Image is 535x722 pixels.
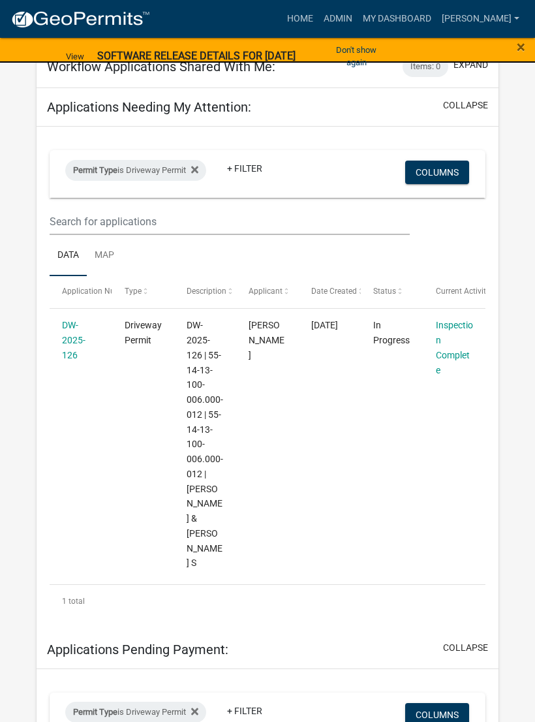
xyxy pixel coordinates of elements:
div: collapse [37,127,498,631]
a: + Filter [217,157,273,180]
span: Permit Type [73,707,117,717]
a: View [61,46,89,67]
a: Data [50,235,87,277]
datatable-header-cell: Description [174,276,236,307]
span: 08/29/2025 [311,320,338,330]
div: is Driveway Permit [65,160,206,181]
datatable-header-cell: Date Created [299,276,361,307]
h5: Applications Needing My Attention: [47,99,251,115]
button: expand [453,58,488,72]
button: Columns [405,161,469,184]
button: collapse [443,641,488,655]
span: × [517,38,525,56]
a: Map [87,235,122,277]
button: Close [517,39,525,55]
span: Application Number [62,287,133,296]
a: [PERSON_NAME] [436,7,525,31]
datatable-header-cell: Applicant [236,276,298,307]
span: Current Activity [436,287,490,296]
a: DW-2025-126 [62,320,85,360]
datatable-header-cell: Status [361,276,423,307]
span: Permit Type [73,165,117,175]
h5: Applications Pending Payment: [47,642,228,657]
span: Driveway Permit [125,320,162,345]
button: Don't show again [322,39,391,73]
a: Inspection Complete [436,320,473,375]
span: DW-2025-126 | 55-14-13-100-006.000-012 | 55-14-13-100-006.000-012 | DURHAM GARY L & DEBRA S [187,320,223,568]
a: Admin [318,7,358,31]
input: Search for applications [50,208,410,235]
span: Date Created [311,287,357,296]
a: My Dashboard [358,7,436,31]
span: Description [187,287,226,296]
div: 1 total [50,585,485,618]
datatable-header-cell: Application Number [50,276,112,307]
a: Home [282,7,318,31]
div: Items: 0 [403,56,448,77]
datatable-header-cell: Current Activity [423,276,485,307]
span: Forrest R. Carpenter [249,320,284,360]
strong: SOFTWARE RELEASE DETAILS FOR [DATE] [97,50,296,62]
button: collapse [443,99,488,112]
datatable-header-cell: Type [112,276,174,307]
span: In Progress [373,320,410,345]
span: Status [373,287,396,296]
span: Type [125,287,142,296]
span: Applicant [249,287,283,296]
